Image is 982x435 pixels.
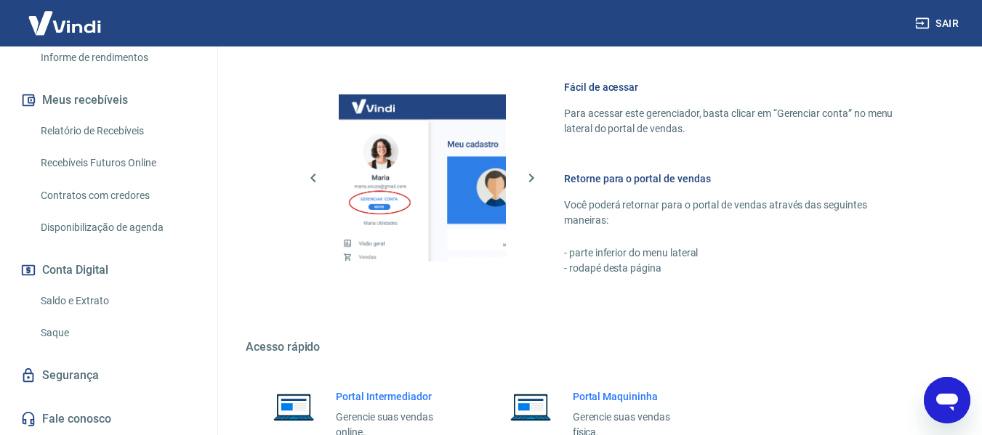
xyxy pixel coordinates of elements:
h6: Retorne para o portal de vendas [564,171,912,186]
a: Recebíveis Futuros Online [35,148,200,178]
a: Informe de rendimentos [35,43,200,73]
img: Vindi [17,1,112,45]
button: Sair [912,10,965,37]
h6: Portal Maquininha [573,389,693,404]
a: Contratos com credores [35,181,200,211]
a: Saldo e Extrato [35,286,200,316]
img: Imagem da dashboard mostrando o botão de gerenciar conta na sidebar no lado esquerdo [339,94,506,261]
h6: Fácil de acessar [564,80,912,94]
a: Relatório de Recebíveis [35,116,200,146]
h6: Portal Intermediador [336,389,456,404]
h5: Acesso rápido [246,340,947,354]
a: Saque [35,318,200,348]
button: Conta Digital [17,254,200,286]
button: Meus recebíveis [17,84,200,116]
img: Imagem de um notebook aberto [263,389,324,424]
p: - parte inferior do menu lateral [564,245,912,261]
p: Você poderá retornar para o portal de vendas através das seguintes maneiras: [564,198,912,228]
p: Para acessar este gerenciador, basta clicar em “Gerenciar conta” no menu lateral do portal de ven... [564,106,912,137]
iframe: Botão para abrir a janela de mensagens [924,377,970,423]
a: Fale conosco [17,403,200,435]
a: Segurança [17,359,200,391]
img: Imagem de um notebook aberto [500,389,561,424]
a: Disponibilização de agenda [35,213,200,243]
p: - rodapé desta página [564,261,912,276]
